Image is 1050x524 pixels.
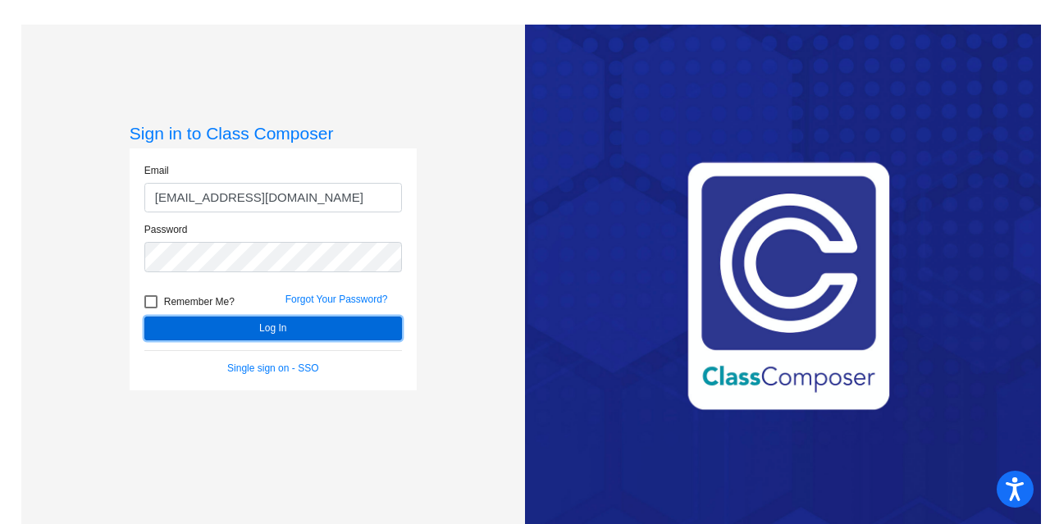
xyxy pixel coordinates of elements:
[285,294,388,305] a: Forgot Your Password?
[144,317,402,340] button: Log In
[144,222,188,237] label: Password
[144,163,169,178] label: Email
[130,123,417,144] h3: Sign in to Class Composer
[164,292,235,312] span: Remember Me?
[227,362,318,374] a: Single sign on - SSO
